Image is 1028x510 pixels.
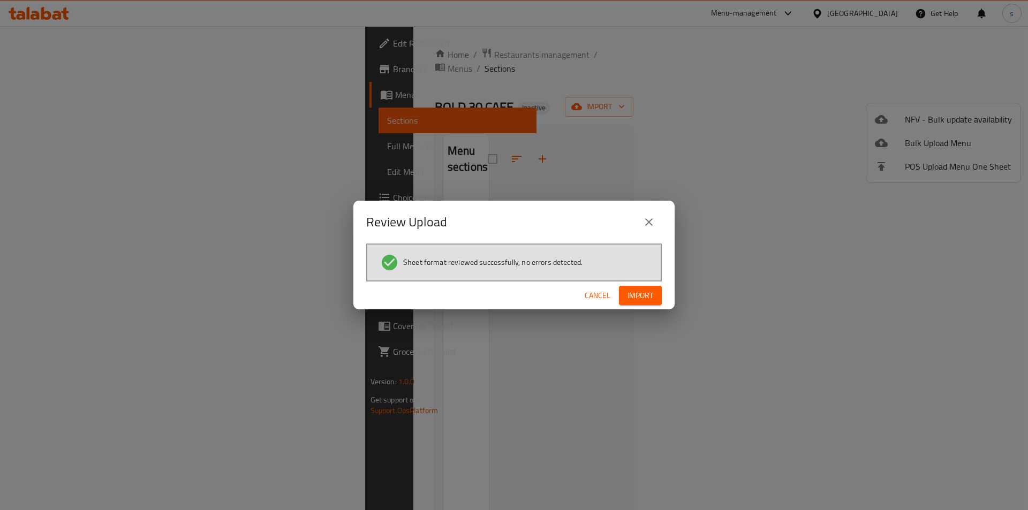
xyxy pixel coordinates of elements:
[628,289,653,302] span: Import
[636,209,662,235] button: close
[403,257,583,268] span: Sheet format reviewed successfully, no errors detected.
[585,289,610,302] span: Cancel
[366,214,447,231] h2: Review Upload
[580,286,615,306] button: Cancel
[619,286,662,306] button: Import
